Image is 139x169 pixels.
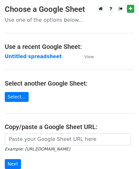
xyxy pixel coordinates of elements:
a: Select... [5,92,29,102]
a: View [78,54,94,59]
h4: Copy/paste a Google Sheet URL: [5,123,134,131]
small: Example: [URL][DOMAIN_NAME] [5,147,70,151]
h3: Choose a Google Sheet [5,5,134,14]
a: Untitled spreadsheet [5,54,62,59]
input: Next [5,159,21,169]
input: Paste your Google Sheet URL here [5,133,131,145]
h4: Use a recent Google Sheet: [5,43,134,50]
h4: Select another Google Sheet: [5,80,134,87]
p: Use one of the options below... [5,17,134,23]
small: View [84,54,94,59]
